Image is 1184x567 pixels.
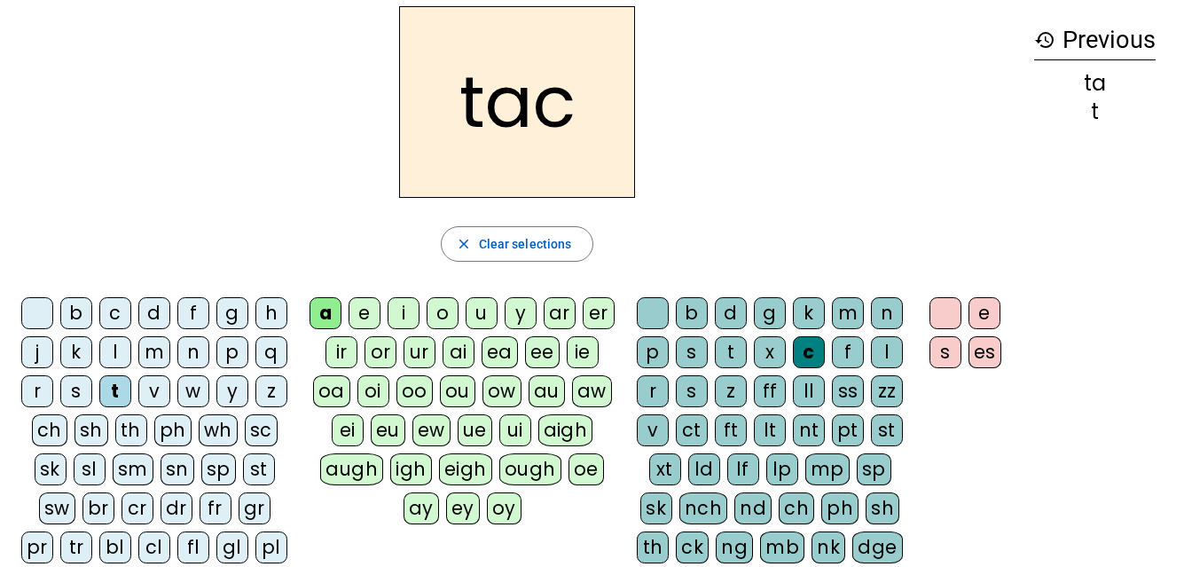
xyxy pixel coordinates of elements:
[371,414,405,446] div: eu
[177,336,209,368] div: n
[404,492,439,524] div: ay
[154,414,192,446] div: ph
[805,453,850,485] div: mp
[871,297,903,329] div: n
[754,336,786,368] div: x
[1034,73,1156,94] div: ta
[754,297,786,329] div: g
[255,336,287,368] div: q
[1034,101,1156,122] div: t
[832,375,864,407] div: ss
[482,375,521,407] div: ow
[676,375,708,407] div: s
[637,532,669,563] div: th
[857,453,891,485] div: sp
[676,414,708,446] div: ct
[113,453,153,485] div: sm
[357,375,389,407] div: oi
[441,226,594,262] button: Clear selections
[754,375,786,407] div: ff
[479,233,572,255] span: Clear selections
[466,297,498,329] div: u
[177,375,209,407] div: w
[177,532,209,563] div: fl
[754,414,786,446] div: lt
[871,336,903,368] div: l
[832,414,864,446] div: pt
[544,297,576,329] div: ar
[968,297,1000,329] div: e
[1034,29,1055,51] mat-icon: history
[871,414,903,446] div: st
[779,492,814,524] div: ch
[39,492,75,524] div: sw
[929,336,961,368] div: s
[968,336,1001,368] div: es
[177,297,209,329] div: f
[583,297,615,329] div: er
[852,532,903,563] div: dge
[35,453,67,485] div: sk
[715,375,747,407] div: z
[349,297,380,329] div: e
[458,414,492,446] div: ue
[99,336,131,368] div: l
[727,453,759,485] div: lf
[82,492,114,524] div: br
[676,297,708,329] div: b
[412,414,451,446] div: ew
[122,492,153,524] div: cr
[404,336,435,368] div: ur
[390,453,432,485] div: igh
[74,453,106,485] div: sl
[138,375,170,407] div: v
[832,336,864,368] div: f
[482,336,518,368] div: ea
[99,532,131,563] div: bl
[487,492,521,524] div: oy
[716,532,753,563] div: ng
[871,375,903,407] div: zz
[446,492,480,524] div: ey
[760,532,804,563] div: mb
[1034,20,1156,60] h3: Previous
[332,414,364,446] div: ei
[199,414,238,446] div: wh
[572,375,612,407] div: aw
[637,375,669,407] div: r
[715,336,747,368] div: t
[255,297,287,329] div: h
[60,297,92,329] div: b
[216,297,248,329] div: g
[676,336,708,368] div: s
[766,453,798,485] div: lp
[715,297,747,329] div: d
[637,414,669,446] div: v
[99,297,131,329] div: c
[255,375,287,407] div: z
[538,414,593,446] div: aigh
[320,453,383,485] div: augh
[568,453,604,485] div: oe
[60,532,92,563] div: tr
[793,297,825,329] div: k
[439,453,492,485] div: eigh
[440,375,475,407] div: ou
[216,375,248,407] div: y
[138,297,170,329] div: d
[161,453,194,485] div: sn
[313,375,350,407] div: oa
[396,375,433,407] div: oo
[21,375,53,407] div: r
[310,297,341,329] div: a
[525,336,560,368] div: ee
[505,297,537,329] div: y
[245,414,278,446] div: sc
[255,532,287,563] div: pl
[115,414,147,446] div: th
[688,453,720,485] div: ld
[21,532,53,563] div: pr
[243,453,275,485] div: st
[640,492,672,524] div: sk
[200,492,231,524] div: fr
